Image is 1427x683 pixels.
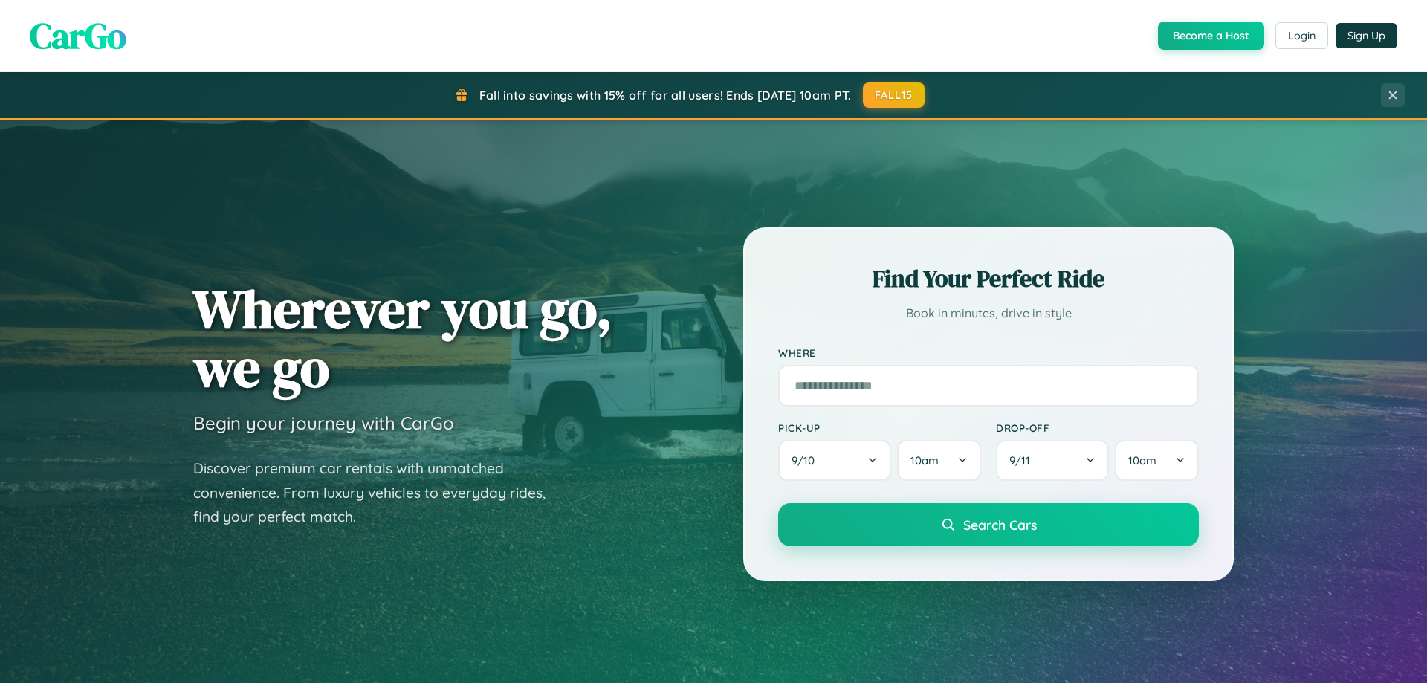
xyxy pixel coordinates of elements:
[193,456,565,529] p: Discover premium car rentals with unmatched convenience. From luxury vehicles to everyday rides, ...
[778,262,1199,295] h2: Find Your Perfect Ride
[996,440,1109,481] button: 9/11
[1115,440,1199,481] button: 10am
[193,412,454,434] h3: Begin your journey with CarGo
[1275,22,1328,49] button: Login
[479,88,852,103] span: Fall into savings with 15% off for all users! Ends [DATE] 10am PT.
[1128,453,1156,467] span: 10am
[1009,453,1038,467] span: 9 / 11
[193,279,612,397] h1: Wherever you go, we go
[30,11,126,60] span: CarGo
[778,503,1199,546] button: Search Cars
[897,440,981,481] button: 10am
[996,421,1199,434] label: Drop-off
[1158,22,1264,50] button: Become a Host
[910,453,939,467] span: 10am
[1336,23,1397,48] button: Sign Up
[778,302,1199,324] p: Book in minutes, drive in style
[778,440,891,481] button: 9/10
[863,82,925,108] button: FALL15
[963,517,1037,533] span: Search Cars
[778,346,1199,359] label: Where
[778,421,981,434] label: Pick-up
[792,453,822,467] span: 9 / 10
